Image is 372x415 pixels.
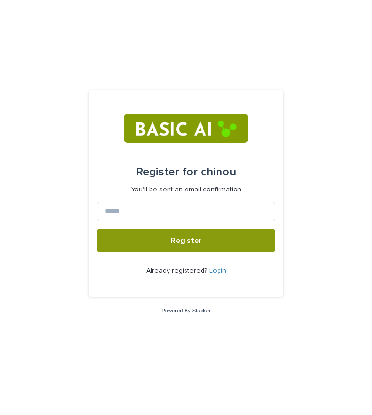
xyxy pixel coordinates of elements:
[97,229,275,252] button: Register
[124,114,248,143] img: RtIB8pj2QQiOZo6waziI
[146,267,209,274] span: Already registered?
[161,308,210,313] a: Powered By Stacker
[171,237,202,244] span: Register
[136,158,236,186] div: chinou
[209,267,226,274] a: Login
[131,186,241,194] p: You'll be sent an email confirmation
[136,166,198,178] span: Register for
